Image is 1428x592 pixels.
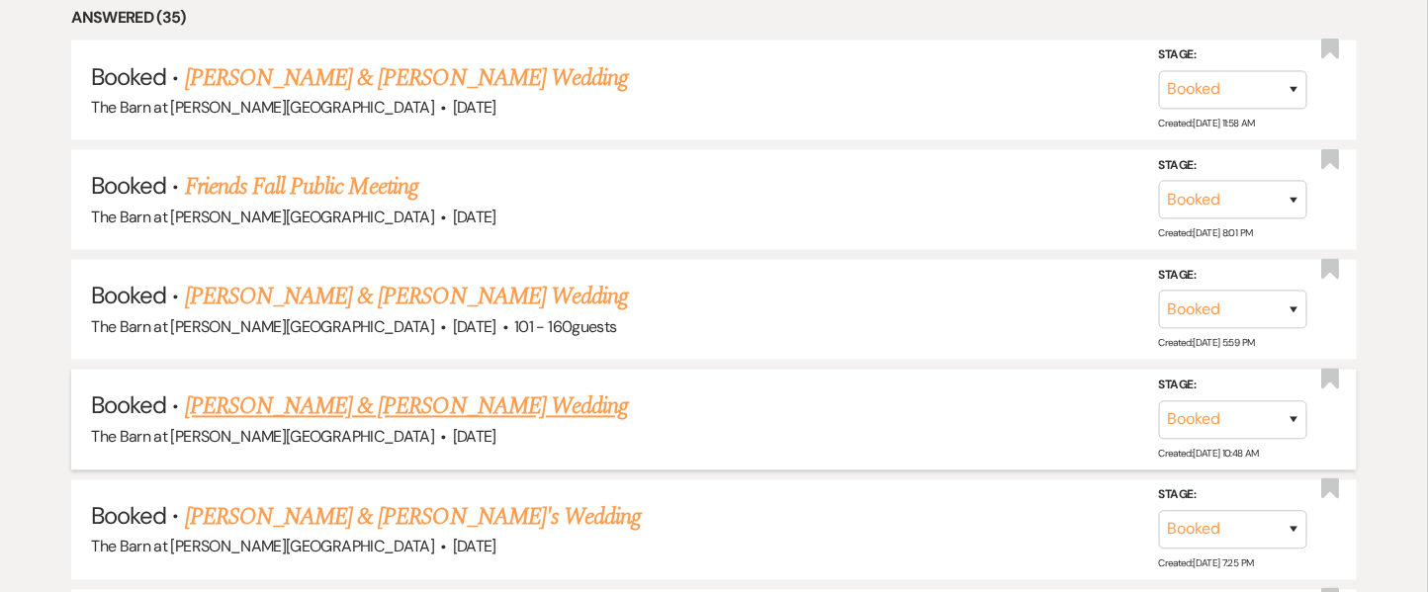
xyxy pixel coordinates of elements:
span: The Barn at [PERSON_NAME][GEOGRAPHIC_DATA] [91,208,434,228]
span: The Barn at [PERSON_NAME][GEOGRAPHIC_DATA] [91,97,434,118]
span: Created: [DATE] 5:59 PM [1159,337,1255,350]
span: Booked [91,61,166,92]
span: [DATE] [453,317,496,338]
span: Booked [91,281,166,311]
label: Stage: [1159,155,1307,177]
span: [DATE] [453,208,496,228]
span: The Barn at [PERSON_NAME][GEOGRAPHIC_DATA] [91,317,434,338]
span: [DATE] [453,97,496,118]
span: 101 - 160 guests [514,317,616,338]
label: Stage: [1159,266,1307,288]
span: Booked [91,390,166,421]
span: Booked [91,501,166,532]
span: The Barn at [PERSON_NAME][GEOGRAPHIC_DATA] [91,427,434,448]
span: Created: [DATE] 10:48 AM [1159,447,1259,460]
li: Answered (35) [71,5,1357,31]
label: Stage: [1159,45,1307,67]
span: Created: [DATE] 7:25 PM [1159,557,1254,570]
a: [PERSON_NAME] & [PERSON_NAME] Wedding [185,280,628,315]
span: Booked [91,171,166,202]
a: [PERSON_NAME] & [PERSON_NAME] Wedding [185,60,628,96]
label: Stage: [1159,485,1307,507]
a: [PERSON_NAME] & [PERSON_NAME]'s Wedding [185,500,642,536]
a: [PERSON_NAME] & [PERSON_NAME] Wedding [185,389,628,425]
span: [DATE] [453,427,496,448]
span: Created: [DATE] 8:01 PM [1159,227,1253,240]
label: Stage: [1159,376,1307,397]
span: [DATE] [453,537,496,557]
a: Friends Fall Public Meeting [185,170,418,206]
span: Created: [DATE] 11:58 AM [1159,118,1255,130]
span: The Barn at [PERSON_NAME][GEOGRAPHIC_DATA] [91,537,434,557]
